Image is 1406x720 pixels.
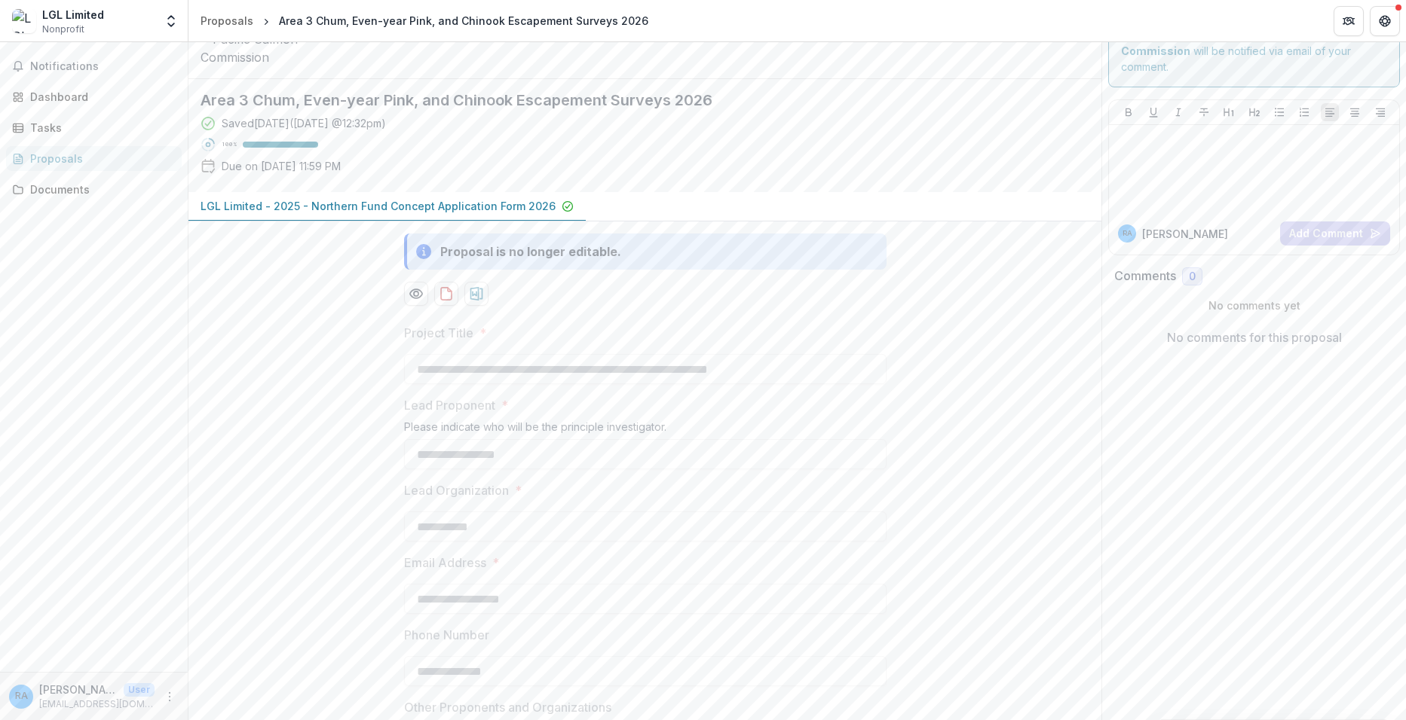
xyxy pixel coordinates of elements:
button: Align Center [1346,103,1364,121]
div: Documents [30,182,170,197]
p: User [124,683,155,697]
h2: Comments [1114,269,1176,283]
p: 100 % [222,139,237,150]
p: [PERSON_NAME] [1142,226,1228,242]
span: Notifications [30,60,176,73]
button: Heading 1 [1220,103,1238,121]
div: Please indicate who will be the principle investigator. [404,420,887,439]
button: More [161,688,179,706]
button: download-proposal [464,282,489,306]
div: Area 3 Chum, Even-year Pink, and Chinook Escapement Surveys 2026 [279,13,648,29]
button: Bold [1120,103,1138,121]
button: Notifications [6,54,182,78]
div: Saved [DATE] ( [DATE] @ 12:32pm ) [222,115,386,131]
p: Lead Organization [404,481,509,499]
button: Partners [1334,6,1364,36]
button: Preview 686a847f-1385-4862-b74b-b9f4c7df2ea3-0.pdf [404,282,428,306]
div: Proposals [30,151,170,166]
p: Email Address [404,554,486,572]
button: download-proposal [434,282,458,306]
p: No comments yet [1114,297,1394,313]
p: Lead Proponent [404,396,495,414]
a: Proposals [6,146,182,171]
div: Richard Alexander [1123,230,1132,237]
h2: Area 3 Chum, Even-year Pink, and Chinook Escapement Surveys 2026 [201,91,1065,109]
a: Dashboard [6,84,182,109]
p: Phone Number [404,626,489,644]
button: Strike [1195,103,1213,121]
p: Due on [DATE] 11:59 PM [222,158,341,174]
p: [EMAIL_ADDRESS][DOMAIN_NAME] [39,697,155,711]
div: Proposal is no longer editable. [440,243,621,261]
div: Richard Alexander [15,691,28,701]
div: Proposals [201,13,253,29]
p: [PERSON_NAME] [39,682,118,697]
button: Ordered List [1295,103,1313,121]
button: Bullet List [1270,103,1288,121]
button: Open entity switcher [161,6,182,36]
button: Get Help [1370,6,1400,36]
p: Project Title [404,324,473,342]
img: Pacific Salmon Commission [201,30,351,66]
button: Italicize [1169,103,1187,121]
div: Tasks [30,120,170,136]
div: Dashboard [30,89,170,105]
button: Heading 2 [1245,103,1264,121]
span: 0 [1189,270,1196,283]
button: Align Right [1371,103,1389,121]
p: Other Proponents and Organizations [404,698,611,716]
a: Proposals [195,10,259,32]
button: Add Comment [1280,221,1390,246]
p: LGL Limited - 2025 - Northern Fund Concept Application Form 2026 [201,198,556,214]
span: Nonprofit [42,23,84,36]
nav: breadcrumb [195,10,654,32]
img: LGL Limited [12,9,36,33]
a: Tasks [6,115,182,140]
div: LGL Limited [42,7,104,23]
button: Align Left [1321,103,1339,121]
a: Documents [6,177,182,202]
p: No comments for this proposal [1167,328,1342,346]
button: Underline [1144,103,1162,121]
